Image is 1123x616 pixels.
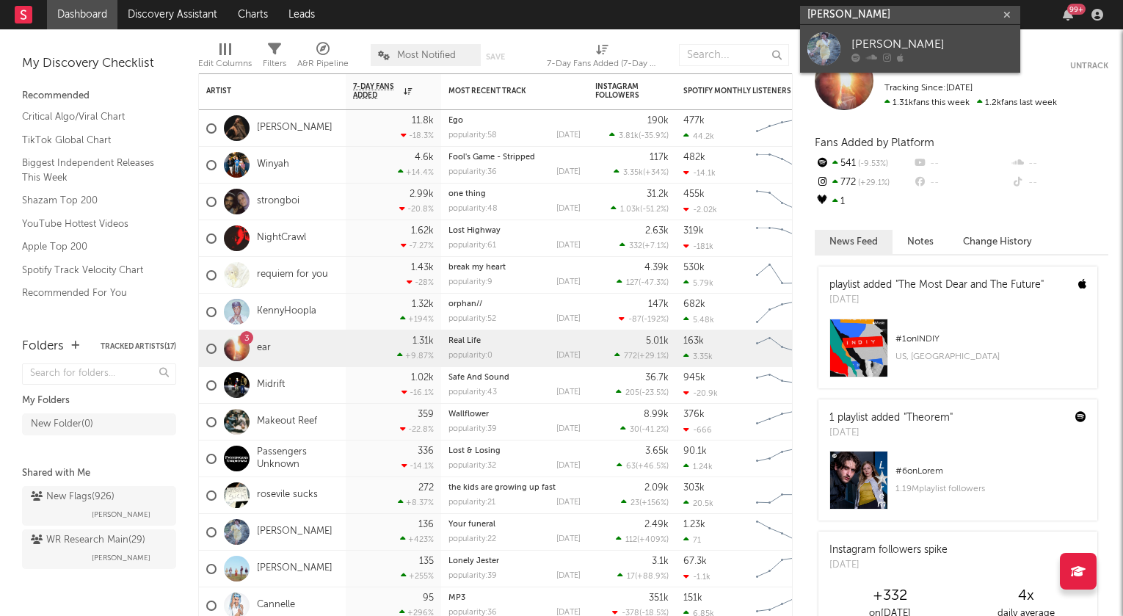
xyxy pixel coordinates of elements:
span: [PERSON_NAME] [92,549,150,567]
span: -23.5 % [642,389,666,397]
svg: Chart title [749,184,815,220]
div: -14.1 % [401,461,434,471]
div: Shared with Me [22,465,176,482]
div: 2.09k [644,483,669,493]
button: Save [486,53,505,61]
div: +332 [822,587,958,605]
a: Lonely Jester [448,557,499,565]
div: Lonely Jester [448,557,581,565]
a: the kids are growing up fast [448,484,556,492]
a: Safe And Sound [448,374,509,382]
a: #1onINDIYUS, [GEOGRAPHIC_DATA] [818,319,1097,388]
span: 3.81k [619,132,639,140]
div: -- [1011,154,1108,173]
div: [DATE] [556,131,581,139]
svg: Chart title [749,220,815,257]
div: break my heart [448,264,581,272]
div: playlist added [829,278,1044,293]
div: 272 [418,483,434,493]
div: ( ) [619,314,669,324]
a: [PERSON_NAME] [800,25,1020,73]
div: Safe And Sound [448,374,581,382]
div: -181k [683,242,713,251]
div: US, [GEOGRAPHIC_DATA] [895,348,1086,366]
button: News Feed [815,230,893,254]
div: +423 % [400,535,434,544]
span: -47.3 % [641,279,666,287]
div: Instagram followers spike [829,543,948,558]
div: Filters [263,37,286,79]
div: 772 [815,173,912,192]
div: 1.19M playlist followers [895,480,1086,498]
div: -18.3 % [401,131,434,140]
a: rosevile sucks [257,489,318,501]
div: [DATE] [556,462,581,470]
div: 151k [683,593,702,603]
a: WR Research Main(29)[PERSON_NAME] [22,529,176,569]
div: 36.7k [645,373,669,383]
div: 1.31k [413,336,434,346]
a: Critical Algo/Viral Chart [22,109,161,125]
a: ear [257,342,271,355]
div: A&R Pipeline [297,37,349,79]
div: 376k [683,410,705,419]
div: popularity: 22 [448,535,496,543]
div: -2.02k [683,205,717,214]
div: My Discovery Checklist [22,55,176,73]
div: [DATE] [556,499,581,507]
div: 1.43k [411,263,434,272]
svg: Chart title [749,551,815,587]
input: Search... [679,44,789,66]
span: -51.2 % [642,206,666,214]
div: 477k [683,116,705,126]
a: Midrift [257,379,285,391]
span: Tracking Since: [DATE] [884,84,973,93]
span: +34 % [645,169,666,177]
div: 71 [683,535,701,545]
span: +156 % [642,499,666,507]
div: -666 [683,425,712,435]
div: popularity: 58 [448,131,497,139]
span: +29.1 % [639,352,666,360]
svg: Chart title [749,514,815,551]
div: the kids are growing up fast [448,484,581,492]
span: -9.53 % [856,160,888,168]
span: -87 [628,316,642,324]
div: +14.4 % [398,167,434,177]
div: popularity: 9 [448,278,493,286]
div: 4.39k [644,263,669,272]
div: 163k [683,336,704,346]
svg: Chart title [749,441,815,477]
div: +9.87 % [397,351,434,360]
span: -41.2 % [642,426,666,434]
button: Untrack [1070,59,1108,73]
div: 336 [418,446,434,456]
div: -20.8 % [399,204,434,214]
div: [DATE] [829,426,953,441]
a: Biggest Independent Releases This Week [22,155,161,185]
a: Winyah [257,159,289,171]
div: popularity: 61 [448,242,496,250]
span: 30 [630,426,639,434]
div: 319k [683,226,704,236]
span: [PERSON_NAME] [92,506,150,523]
svg: Chart title [749,257,815,294]
div: 482k [683,153,705,162]
span: 23 [630,499,639,507]
svg: Chart title [749,404,815,441]
svg: Chart title [749,110,815,147]
div: 2.99k [410,189,434,199]
a: strongboi [257,195,299,208]
span: -192 % [644,316,666,324]
a: KennyHoopla [257,305,316,318]
div: # 1 on INDIY [895,330,1086,348]
div: 1.02k [411,373,434,383]
span: +46.5 % [638,463,666,471]
span: 63 [626,463,636,471]
span: 1.03k [620,206,640,214]
a: "The Most Dear and The Future" [895,280,1044,290]
div: -1.1k [683,572,710,581]
div: popularity: 39 [448,425,497,433]
div: ( ) [614,167,669,177]
span: +88.9 % [637,573,666,581]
